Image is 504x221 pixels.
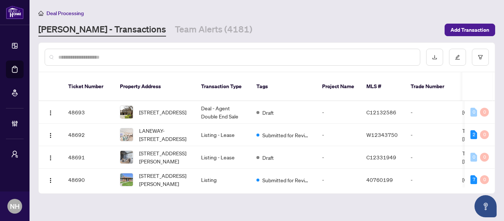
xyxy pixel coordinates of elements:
[445,24,495,36] button: Add Transaction
[262,131,310,139] span: Submitted for Review
[62,101,114,124] td: 48693
[405,146,456,169] td: -
[455,55,460,60] span: edit
[470,153,477,162] div: 0
[405,101,456,124] td: -
[480,108,489,117] div: 0
[62,72,114,101] th: Ticket Number
[195,124,251,146] td: Listing - Lease
[470,175,477,184] div: 7
[195,72,251,101] th: Transaction Type
[6,6,24,19] img: logo
[38,11,44,16] span: home
[480,175,489,184] div: 0
[114,72,195,101] th: Property Address
[45,106,56,118] button: Logo
[366,176,393,183] span: 40760199
[360,72,405,101] th: MLS #
[48,177,53,183] img: Logo
[120,173,133,186] img: thumbnail-img
[195,146,251,169] td: Listing - Lease
[175,23,252,37] a: Team Alerts (4181)
[62,146,114,169] td: 48691
[316,72,360,101] th: Project Name
[405,72,456,101] th: Trade Number
[474,195,497,217] button: Open asap
[139,127,189,143] span: LANEWAY-[STREET_ADDRESS]
[120,106,133,118] img: thumbnail-img
[45,174,56,186] button: Logo
[480,153,489,162] div: 0
[195,169,251,191] td: Listing
[472,49,489,66] button: filter
[478,55,483,60] span: filter
[120,151,133,163] img: thumbnail-img
[48,155,53,161] img: Logo
[316,146,360,169] td: -
[139,172,189,188] span: [STREET_ADDRESS][PERSON_NAME]
[366,131,398,138] span: W12343750
[366,109,396,115] span: C12132586
[432,55,437,60] span: download
[120,128,133,141] img: thumbnail-img
[426,49,443,66] button: download
[316,124,360,146] td: -
[38,23,166,37] a: [PERSON_NAME] - Transactions
[405,169,456,191] td: -
[139,149,189,165] span: [STREET_ADDRESS][PERSON_NAME]
[48,110,53,116] img: Logo
[262,108,274,117] span: Draft
[45,151,56,163] button: Logo
[10,201,20,211] span: NH
[470,108,477,117] div: 0
[48,132,53,138] img: Logo
[62,124,114,146] td: 48692
[449,49,466,66] button: edit
[139,108,186,116] span: [STREET_ADDRESS]
[316,101,360,124] td: -
[46,10,84,17] span: Deal Processing
[470,130,477,139] div: 2
[62,169,114,191] td: 48690
[262,176,310,184] span: Submitted for Review
[11,151,18,158] span: user-switch
[451,24,489,36] span: Add Transaction
[45,129,56,141] button: Logo
[251,72,316,101] th: Tags
[405,124,456,146] td: -
[480,130,489,139] div: 0
[262,153,274,162] span: Draft
[195,101,251,124] td: Deal - Agent Double End Sale
[366,154,396,160] span: C12331949
[316,169,360,191] td: -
